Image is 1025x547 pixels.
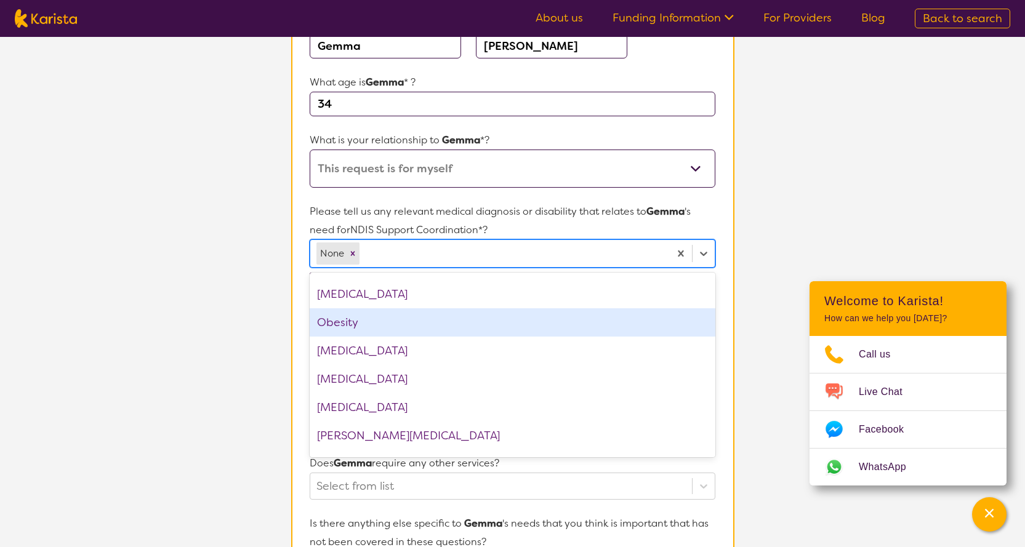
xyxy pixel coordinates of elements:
[859,383,917,401] span: Live Chat
[810,281,1007,485] div: Channel Menu
[15,9,77,28] img: Karista logo
[310,337,715,365] div: [MEDICAL_DATA]
[859,420,918,439] span: Facebook
[859,345,906,364] span: Call us
[810,336,1007,485] ul: Choose channel
[613,10,734,25] a: Funding Information
[763,10,832,25] a: For Providers
[310,450,715,478] div: [MEDICAL_DATA] (PAD)
[310,92,715,116] input: Type here
[310,73,715,92] p: What age is * ?
[310,454,715,473] p: Does require any other services?
[824,313,992,324] p: How can we help you [DATE]?
[366,76,404,89] strong: Gemma
[334,457,372,469] strong: Gemma
[310,280,715,308] div: [MEDICAL_DATA]
[316,242,346,265] div: None
[310,308,715,337] div: Obesity
[310,421,715,450] div: [PERSON_NAME][MEDICAL_DATA]
[915,9,1010,28] a: Back to search
[923,11,1002,26] span: Back to search
[310,271,452,284] label: Other (type in diagnosis)
[464,517,502,530] strong: Gemma
[972,497,1007,532] button: Channel Menu
[536,10,583,25] a: About us
[442,134,480,146] strong: Gemma
[346,242,360,265] div: Remove None
[859,458,921,476] span: WhatsApp
[824,293,992,308] h2: Welcome to Karista!
[310,202,715,239] p: Please tell us any relevant medical diagnosis or disability that relates to 's need for NDIS Supp...
[452,271,536,284] label: I don't know
[310,365,715,393] div: [MEDICAL_DATA]
[810,449,1007,485] a: Web link opens in a new tab.
[861,10,885,25] a: Blog
[310,131,715,150] p: What is your relationship to *?
[646,205,685,218] strong: Gemma
[310,393,715,421] div: [MEDICAL_DATA]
